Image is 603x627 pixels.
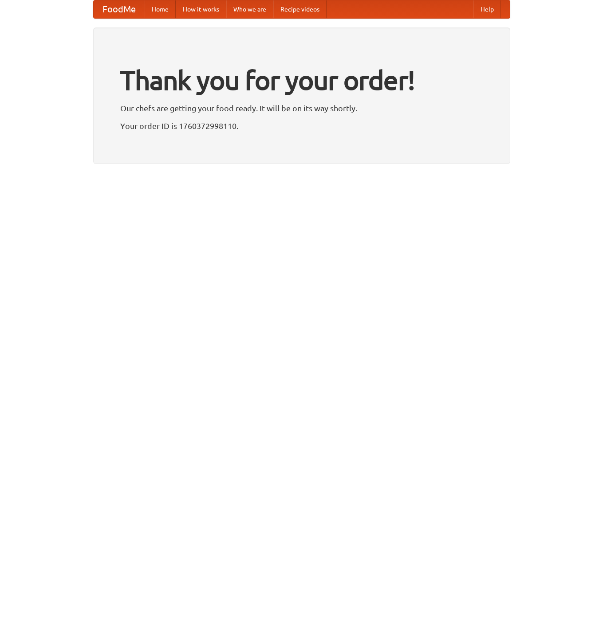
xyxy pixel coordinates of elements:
a: Who we are [226,0,273,18]
p: Our chefs are getting your food ready. It will be on its way shortly. [120,101,483,115]
a: How it works [176,0,226,18]
p: Your order ID is 1760372998110. [120,119,483,132]
a: FoodMe [94,0,145,18]
a: Home [145,0,176,18]
a: Help [473,0,501,18]
a: Recipe videos [273,0,327,18]
h1: Thank you for your order! [120,59,483,101]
